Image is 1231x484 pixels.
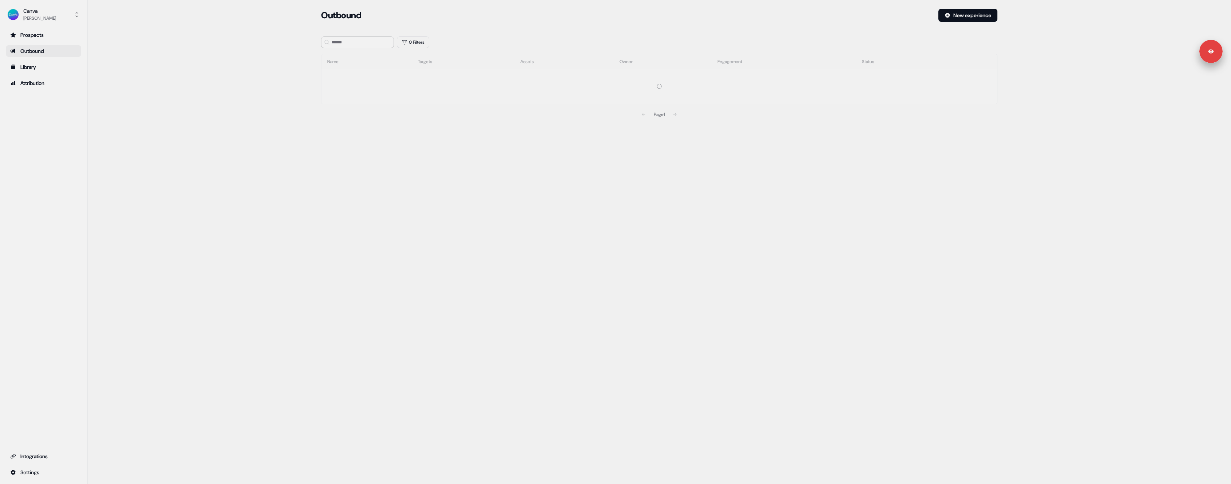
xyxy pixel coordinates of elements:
h3: Outbound [321,10,361,21]
div: [PERSON_NAME] [23,15,56,22]
div: Canva [23,7,56,15]
a: Go to outbound experience [6,45,81,57]
div: Settings [10,469,77,476]
button: Canva[PERSON_NAME] [6,6,81,23]
div: Integrations [10,453,77,460]
div: Prospects [10,31,77,39]
a: Go to integrations [6,467,81,478]
div: Library [10,63,77,71]
button: New experience [938,9,997,22]
a: Go to prospects [6,29,81,41]
a: Go to integrations [6,450,81,462]
div: Outbound [10,47,77,55]
a: Go to templates [6,61,81,73]
a: Go to attribution [6,77,81,89]
div: Attribution [10,79,77,87]
button: 0 Filters [397,36,429,48]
